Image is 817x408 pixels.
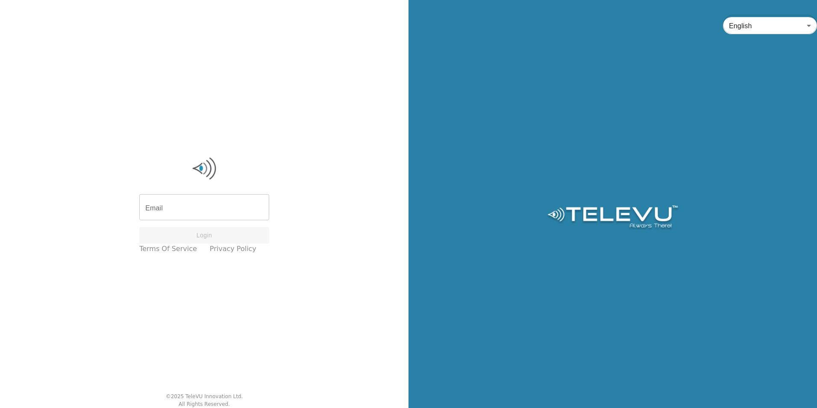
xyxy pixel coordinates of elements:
div: © 2025 TeleVU Innovation Ltd. [166,393,243,400]
img: Logo [139,156,269,181]
a: Terms of Service [139,244,197,254]
div: English [723,14,817,38]
div: All Rights Reserved. [179,400,230,408]
img: Logo [546,205,679,231]
a: Privacy Policy [210,244,256,254]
